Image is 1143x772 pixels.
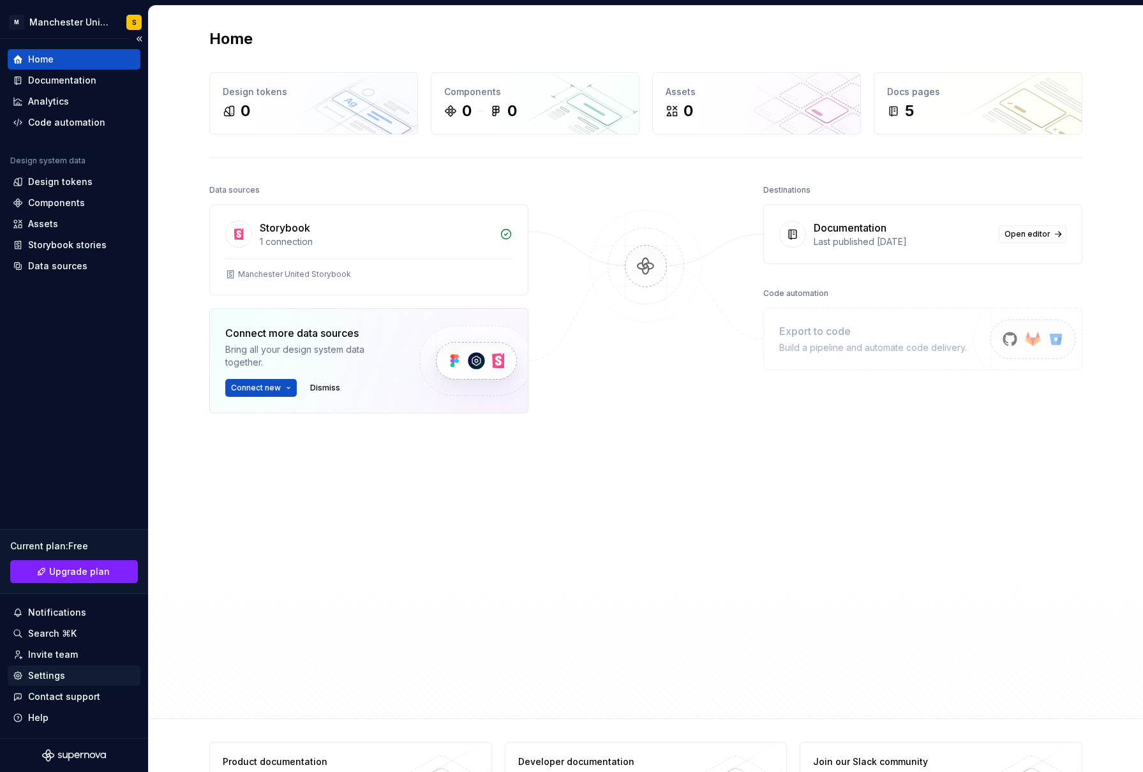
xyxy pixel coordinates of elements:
div: Analytics [28,95,69,108]
div: Home [28,53,54,66]
button: Help [8,708,140,728]
div: Manchester United Storybook [238,269,351,279]
div: Developer documentation [518,755,704,768]
a: Assets [8,214,140,234]
span: Connect new [231,383,281,393]
div: Data sources [209,181,260,199]
div: S [132,17,137,27]
button: Collapse sidebar [130,30,148,48]
a: Components00 [431,72,639,135]
div: 0 [684,101,693,121]
a: Analytics [8,91,140,112]
a: Components [8,193,140,213]
a: Assets0 [652,72,861,135]
div: Components [28,197,85,209]
div: Current plan : Free [10,540,138,553]
a: Open editor [999,225,1066,243]
div: Search ⌘K [28,627,77,640]
div: 5 [905,101,914,121]
div: 0 [241,101,250,121]
a: Storybook1 connectionManchester United Storybook [209,204,528,295]
button: Contact support [8,687,140,707]
div: Destinations [763,181,811,199]
div: Design system data [10,156,86,166]
svg: Supernova Logo [42,749,106,762]
a: Home [8,49,140,70]
div: Data sources [28,260,87,272]
a: Upgrade plan [10,560,138,583]
span: Dismiss [310,383,340,393]
div: Join our Slack community [813,755,999,768]
a: Documentation [8,70,140,91]
h2: Home [209,29,253,49]
div: 1 connection [260,235,492,248]
div: Settings [28,669,65,682]
a: Invite team [8,644,140,665]
div: Storybook stories [28,239,107,251]
div: Contact support [28,690,100,703]
div: Design tokens [28,175,93,188]
div: Documentation [28,74,96,87]
div: 0 [462,101,472,121]
div: Help [28,711,49,724]
button: Search ⌘K [8,623,140,644]
div: Bring all your design system data together. [225,343,398,369]
div: Manchester United [29,16,111,29]
div: Docs pages [887,85,1069,98]
div: Notifications [28,606,86,619]
div: Product documentation [223,755,408,768]
div: 0 [507,101,517,121]
div: Design tokens [223,85,405,98]
a: Data sources [8,256,140,276]
div: M [9,15,24,30]
a: Design tokens0 [209,72,418,135]
span: Open editor [1005,229,1050,239]
div: Assets [666,85,848,98]
div: Export to code [779,323,967,339]
div: Invite team [28,648,78,661]
a: Docs pages5 [874,72,1082,135]
div: Last published [DATE] [814,235,991,248]
div: Components [444,85,626,98]
span: Upgrade plan [49,565,110,578]
a: Settings [8,665,140,686]
a: Design tokens [8,172,140,192]
button: Connect new [225,379,297,397]
div: Storybook [260,220,310,235]
div: Code automation [763,285,828,302]
div: Connect more data sources [225,325,398,341]
button: Dismiss [304,379,346,397]
a: Storybook stories [8,235,140,255]
div: Build a pipeline and automate code delivery. [779,341,967,354]
div: Assets [28,218,58,230]
button: MManchester UnitedS [3,8,146,36]
div: Code automation [28,116,105,129]
div: Documentation [814,220,886,235]
a: Code automation [8,112,140,133]
button: Notifications [8,602,140,623]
